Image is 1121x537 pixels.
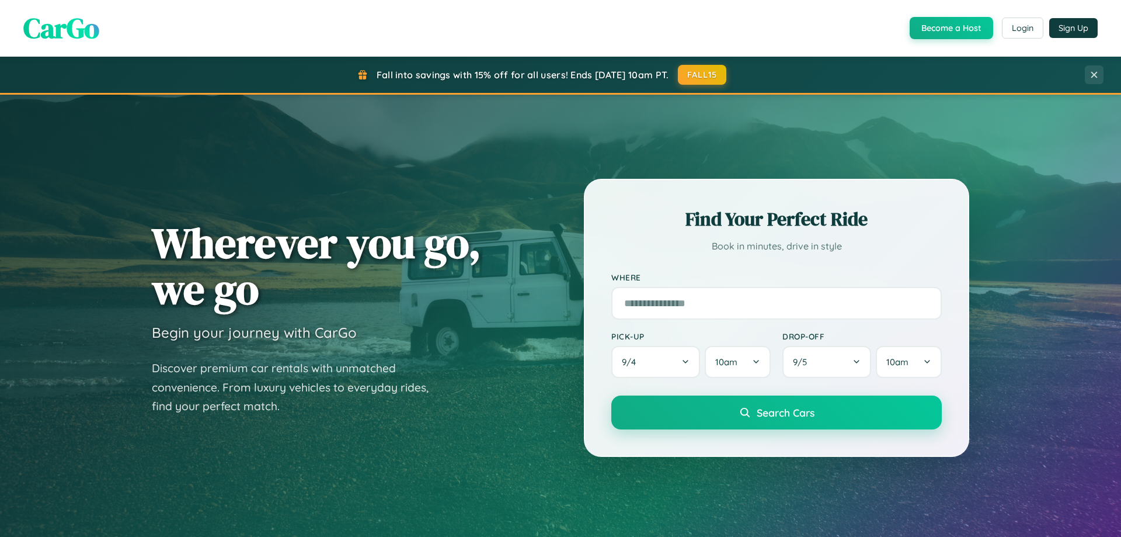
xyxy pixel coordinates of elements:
[757,406,814,419] span: Search Cars
[876,346,942,378] button: 10am
[377,69,669,81] span: Fall into savings with 15% off for all users! Ends [DATE] 10am PT.
[23,9,99,47] span: CarGo
[611,238,942,255] p: Book in minutes, drive in style
[622,356,642,368] span: 9 / 4
[782,331,942,341] label: Drop-off
[678,65,727,85] button: FALL15
[611,206,942,232] h2: Find Your Perfect Ride
[793,356,813,368] span: 9 / 5
[705,346,771,378] button: 10am
[611,331,771,341] label: Pick-up
[611,396,942,429] button: Search Cars
[715,356,737,368] span: 10am
[152,359,444,416] p: Discover premium car rentals with unmatched convenience. From luxury vehicles to everyday rides, ...
[1002,18,1043,39] button: Login
[611,272,942,282] label: Where
[886,356,908,368] span: 10am
[152,220,481,312] h1: Wherever you go, we go
[611,346,700,378] button: 9/4
[910,17,993,39] button: Become a Host
[1049,18,1098,38] button: Sign Up
[152,324,357,341] h3: Begin your journey with CarGo
[782,346,871,378] button: 9/5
